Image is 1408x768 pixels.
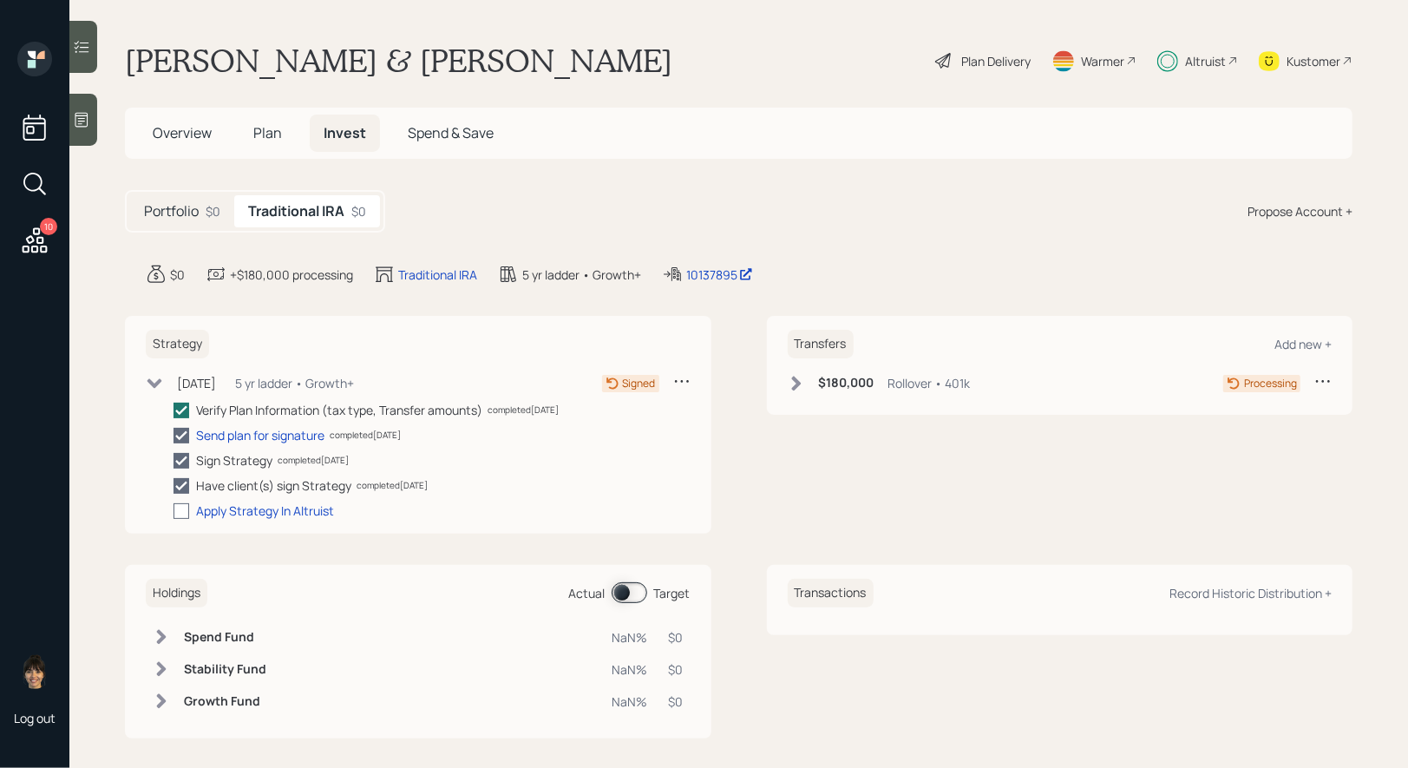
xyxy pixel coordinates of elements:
[184,630,266,645] h6: Spend Fund
[612,628,648,647] div: NaN%
[1185,52,1226,70] div: Altruist
[146,330,209,358] h6: Strategy
[351,202,366,220] div: $0
[357,479,428,492] div: completed [DATE]
[488,404,559,417] div: completed [DATE]
[612,693,648,711] div: NaN%
[1274,336,1332,352] div: Add new +
[146,579,207,607] h6: Holdings
[888,374,971,392] div: Rollover • 401k
[184,694,266,709] h6: Growth Fund
[196,502,334,520] div: Apply Strategy In Altruist
[612,660,648,679] div: NaN%
[1169,585,1332,601] div: Record Historic Distribution +
[184,662,266,677] h6: Stability Fund
[1287,52,1340,70] div: Kustomer
[278,454,349,467] div: completed [DATE]
[1081,52,1124,70] div: Warmer
[153,123,212,142] span: Overview
[206,202,220,220] div: $0
[253,123,282,142] span: Plan
[196,476,351,495] div: Have client(s) sign Strategy
[788,330,854,358] h6: Transfers
[40,218,57,235] div: 10
[14,710,56,726] div: Log out
[196,426,324,444] div: Send plan for signature
[669,628,684,647] div: $0
[522,266,641,284] div: 5 yr ladder • Growth+
[1244,376,1297,391] div: Processing
[230,266,353,284] div: +$180,000 processing
[170,266,185,284] div: $0
[788,579,874,607] h6: Transactions
[654,584,691,602] div: Target
[248,203,344,220] h5: Traditional IRA
[324,123,366,142] span: Invest
[569,584,606,602] div: Actual
[408,123,494,142] span: Spend & Save
[196,401,482,419] div: Verify Plan Information (tax type, Transfer amounts)
[330,429,401,442] div: completed [DATE]
[398,266,477,284] div: Traditional IRA
[17,654,52,689] img: treva-nostdahl-headshot.png
[623,376,656,391] div: Signed
[669,660,684,679] div: $0
[686,266,753,284] div: 10137895
[819,376,874,391] h6: $180,000
[196,451,272,469] div: Sign Strategy
[144,203,199,220] h5: Portfolio
[177,374,216,392] div: [DATE]
[1248,202,1352,220] div: Propose Account +
[961,52,1031,70] div: Plan Delivery
[125,42,672,80] h1: [PERSON_NAME] & [PERSON_NAME]
[235,374,354,392] div: 5 yr ladder • Growth+
[669,693,684,711] div: $0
